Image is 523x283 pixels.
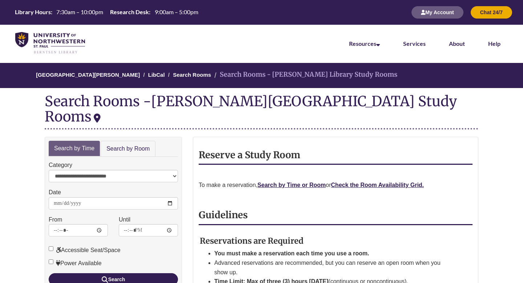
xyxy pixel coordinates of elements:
[49,259,53,264] input: Power Available
[471,6,512,19] button: Chat 24/7
[49,259,102,268] label: Power Available
[200,236,304,246] strong: Reservations are Required
[199,180,473,190] p: To make a reservation, or
[411,9,463,15] a: My Account
[488,40,500,47] a: Help
[15,32,85,54] img: UNWSP Library Logo
[199,149,300,161] strong: Reserve a Study Room
[12,8,201,17] a: Hours Today
[45,93,478,129] div: Search Rooms -
[214,250,369,256] strong: You must make a reservation each time you use a room.
[49,188,61,197] label: Date
[45,63,478,88] nav: Breadcrumb
[49,141,100,156] a: Search by Time
[12,8,53,16] th: Library Hours:
[49,246,121,255] label: Accessible Seat/Space
[155,8,198,15] span: 9:00am – 5:00pm
[12,8,201,16] table: Hours Today
[411,6,463,19] button: My Account
[107,8,151,16] th: Research Desk:
[258,182,326,188] a: Search by Time or Room
[403,40,426,47] a: Services
[101,141,155,157] a: Search by Room
[471,9,512,15] a: Chat 24/7
[119,215,130,224] label: Until
[349,40,380,47] a: Resources
[49,246,53,251] input: Accessible Seat/Space
[331,182,424,188] a: Check the Room Availability Grid.
[449,40,465,47] a: About
[173,72,211,78] a: Search Rooms
[56,8,103,15] span: 7:30am – 10:00pm
[49,215,62,224] label: From
[36,72,140,78] a: [GEOGRAPHIC_DATA][PERSON_NAME]
[148,72,165,78] a: LibCal
[49,160,72,170] label: Category
[45,92,457,125] div: [PERSON_NAME][GEOGRAPHIC_DATA] Study Rooms
[214,258,455,277] li: Advanced reservations are recommended, but you can reserve an open room when you show up.
[199,209,248,221] strong: Guidelines
[212,69,397,80] li: Search Rooms - [PERSON_NAME] Library Study Rooms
